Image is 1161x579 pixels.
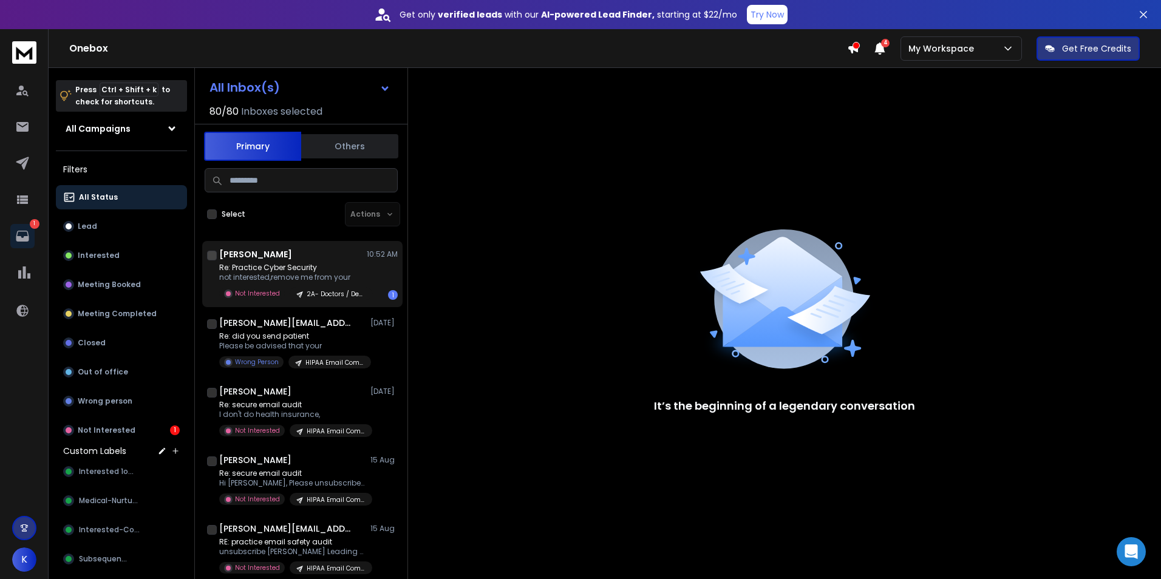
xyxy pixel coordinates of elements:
[78,222,97,231] p: Lead
[219,400,365,410] p: Re: secure email audit
[69,41,847,56] h1: Onebox
[751,8,784,21] p: Try Now
[541,8,655,21] strong: AI-powered Lead Finder,
[78,425,135,435] p: Not Interested
[56,302,187,326] button: Meeting Completed
[1062,42,1131,55] p: Get Free Credits
[367,249,398,259] p: 10:52 AM
[370,524,398,533] p: 15 Aug
[79,554,131,564] span: Subsequence
[438,8,502,21] strong: verified leads
[235,426,280,435] p: Not Interested
[56,518,187,542] button: Interested-Conv
[219,263,365,273] p: Re: Practice Cyber Security
[235,357,279,367] p: Wrong Person
[219,469,365,478] p: Re: secure email audit
[235,563,280,572] p: Not Interested
[209,81,280,93] h1: All Inbox(s)
[370,387,398,396] p: [DATE]
[19,32,29,41] img: website_grey.svg
[307,427,365,436] p: HIPAA Email Compliance – Split Test
[78,251,120,260] p: Interested
[170,425,180,435] div: 1
[78,396,132,406] p: Wrong person
[79,192,118,202] p: All Status
[123,70,132,80] img: tab_keywords_by_traffic_grey.svg
[32,32,86,41] div: Domain: [URL]
[78,367,128,377] p: Out of office
[56,331,187,355] button: Closed
[19,19,29,29] img: logo_orange.svg
[370,455,398,465] p: 15 Aug
[881,39,890,47] span: 4
[1117,537,1146,566] div: Open Intercom Messenger
[307,289,365,299] p: 2A- Doctors / Dentists / Chiropractors- [DATE]
[136,72,200,80] div: Keywords by Traffic
[56,161,187,178] h3: Filters
[56,389,187,413] button: Wrong person
[56,360,187,384] button: Out of office
[56,273,187,297] button: Meeting Booked
[219,523,353,535] h1: [PERSON_NAME][EMAIL_ADDRESS][DOMAIN_NAME]
[79,525,143,535] span: Interested-Conv
[305,358,364,367] p: HIPAA Email Compliance – Split Test
[100,83,158,96] span: Ctrl + Shift + k
[219,454,291,466] h1: [PERSON_NAME]
[307,495,365,504] p: HIPAA Email Compliance – Split Test
[209,104,239,119] span: 80 / 80
[301,133,398,160] button: Others
[200,75,400,100] button: All Inbox(s)
[49,72,109,80] div: Domain Overview
[219,410,365,419] p: I don't do health insurance,
[908,42,979,55] p: My Workspace
[56,117,187,141] button: All Campaigns
[222,209,245,219] label: Select
[56,243,187,268] button: Interested
[56,185,187,209] button: All Status
[63,445,126,457] h3: Custom Labels
[219,341,365,351] p: Please be advised that your
[219,248,292,260] h1: [PERSON_NAME]
[219,273,365,282] p: not interested,remove me from your
[66,123,131,135] h1: All Campaigns
[747,5,788,24] button: Try Now
[219,317,353,329] h1: [PERSON_NAME][EMAIL_ADDRESS][DOMAIN_NAME]
[12,547,36,572] button: K
[204,132,301,161] button: Primary
[79,496,139,506] span: Medical-Nurture
[75,84,170,108] p: Press to check for shortcuts.
[235,289,280,298] p: Not Interested
[219,537,365,547] p: RE: practice email safety audit
[30,219,39,229] p: 1
[56,418,187,442] button: Not Interested1
[10,224,35,248] a: 1
[56,459,187,484] button: Interested 1on1
[400,8,737,21] p: Get only with our starting at $22/mo
[235,495,280,504] p: Not Interested
[307,564,365,573] p: HIPAA Email Compliance – Split Test
[219,478,365,488] p: Hi [PERSON_NAME], Please unsubscribe me
[56,214,187,239] button: Lead
[79,467,135,476] span: Interested 1on1
[78,309,157,319] p: Meeting Completed
[219,547,365,557] p: unsubscribe [PERSON_NAME] Leading Edge
[654,398,915,415] p: It’s the beginning of a legendary conversation
[219,331,365,341] p: Re: did you send patient
[219,385,291,398] h1: [PERSON_NAME]
[78,280,141,289] p: Meeting Booked
[56,489,187,513] button: Medical-Nurture
[12,41,36,64] img: logo
[56,547,187,571] button: Subsequence
[388,290,398,300] div: 1
[241,104,322,119] h3: Inboxes selected
[78,338,106,348] p: Closed
[34,19,60,29] div: v 4.0.25
[1037,36,1140,61] button: Get Free Credits
[370,318,398,328] p: [DATE]
[35,70,45,80] img: tab_domain_overview_orange.svg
